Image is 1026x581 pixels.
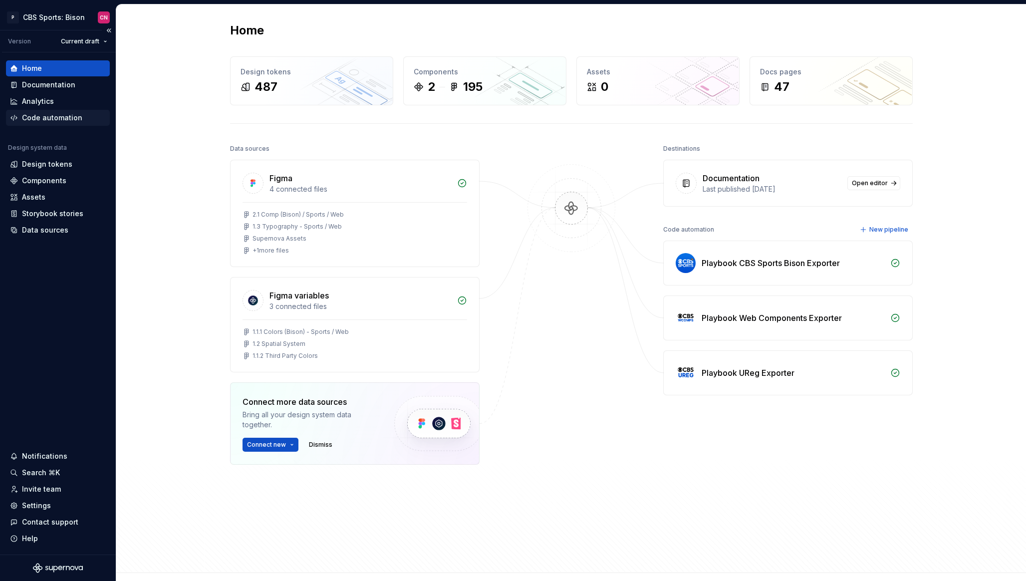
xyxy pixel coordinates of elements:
div: Help [22,534,38,544]
div: Invite team [22,484,61,494]
div: 1.2 Spatial System [253,340,305,348]
div: Connect more data sources [243,396,377,408]
a: Docs pages47 [750,56,913,105]
a: Components2195 [403,56,566,105]
div: Assets [22,192,45,202]
div: 1.1.1 Colors (Bison) - Sports / Web [253,328,349,336]
span: Open editor [852,179,888,187]
a: Design tokens487 [230,56,393,105]
span: Dismiss [309,441,332,449]
div: Storybook stories [22,209,83,219]
div: 47 [774,79,789,95]
div: Bring all your design system data together. [243,410,377,430]
div: 2.1 Comp (Bison) / Sports / Web [253,211,344,219]
a: Components [6,173,110,189]
div: Playbook CBS Sports Bison Exporter [702,257,840,269]
div: 1.3 Typography - Sports / Web [253,223,342,231]
div: 1.1.2 Third Party Colors [253,352,318,360]
div: Code automation [663,223,714,237]
a: Code automation [6,110,110,126]
a: Assets0 [576,56,740,105]
div: 4 connected files [269,184,451,194]
button: New pipeline [857,223,913,237]
div: Version [8,37,31,45]
div: 2 [428,79,435,95]
div: Figma variables [269,290,329,301]
a: Data sources [6,222,110,238]
div: 3 connected files [269,301,451,311]
div: Assets [587,67,729,77]
a: Invite team [6,481,110,497]
a: Analytics [6,93,110,109]
a: Home [6,60,110,76]
div: Settings [22,501,51,511]
div: 0 [601,79,608,95]
svg: Supernova Logo [33,563,83,573]
div: Home [22,63,42,73]
button: PCBS Sports: BisonCN [2,6,114,28]
div: Playbook Web Components Exporter [702,312,842,324]
div: Documentation [703,172,760,184]
div: Contact support [22,517,78,527]
div: CN [100,13,108,21]
div: P [7,11,19,23]
span: New pipeline [869,226,908,234]
button: Notifications [6,448,110,464]
div: Data sources [230,142,269,156]
h2: Home [230,22,264,38]
div: 487 [255,79,277,95]
button: Search ⌘K [6,465,110,481]
div: Last published [DATE] [703,184,841,194]
div: Design tokens [241,67,383,77]
div: Code automation [22,113,82,123]
button: Contact support [6,514,110,530]
div: Analytics [22,96,54,106]
div: + 1 more files [253,247,289,255]
div: Components [414,67,556,77]
div: CBS Sports: Bison [23,12,85,22]
div: Design tokens [22,159,72,169]
div: Playbook UReg Exporter [702,367,794,379]
div: Components [22,176,66,186]
a: Storybook stories [6,206,110,222]
button: Current draft [56,34,112,48]
a: Documentation [6,77,110,93]
a: Settings [6,498,110,514]
button: Connect new [243,438,298,452]
button: Dismiss [304,438,337,452]
div: 195 [463,79,483,95]
a: Figma variables3 connected files1.1.1 Colors (Bison) - Sports / Web1.2 Spatial System1.1.2 Third ... [230,277,480,372]
a: Open editor [847,176,900,190]
button: Help [6,531,110,547]
div: Documentation [22,80,75,90]
span: Connect new [247,441,286,449]
div: Docs pages [760,67,902,77]
a: Assets [6,189,110,205]
div: Notifications [22,451,67,461]
div: Figma [269,172,292,184]
button: Collapse sidebar [102,23,116,37]
div: Supernova Assets [253,235,306,243]
div: Destinations [663,142,700,156]
a: Design tokens [6,156,110,172]
a: Figma4 connected files2.1 Comp (Bison) / Sports / Web1.3 Typography - Sports / WebSupernova Asset... [230,160,480,267]
div: Design system data [8,144,67,152]
div: Data sources [22,225,68,235]
span: Current draft [61,37,99,45]
div: Search ⌘K [22,468,60,478]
